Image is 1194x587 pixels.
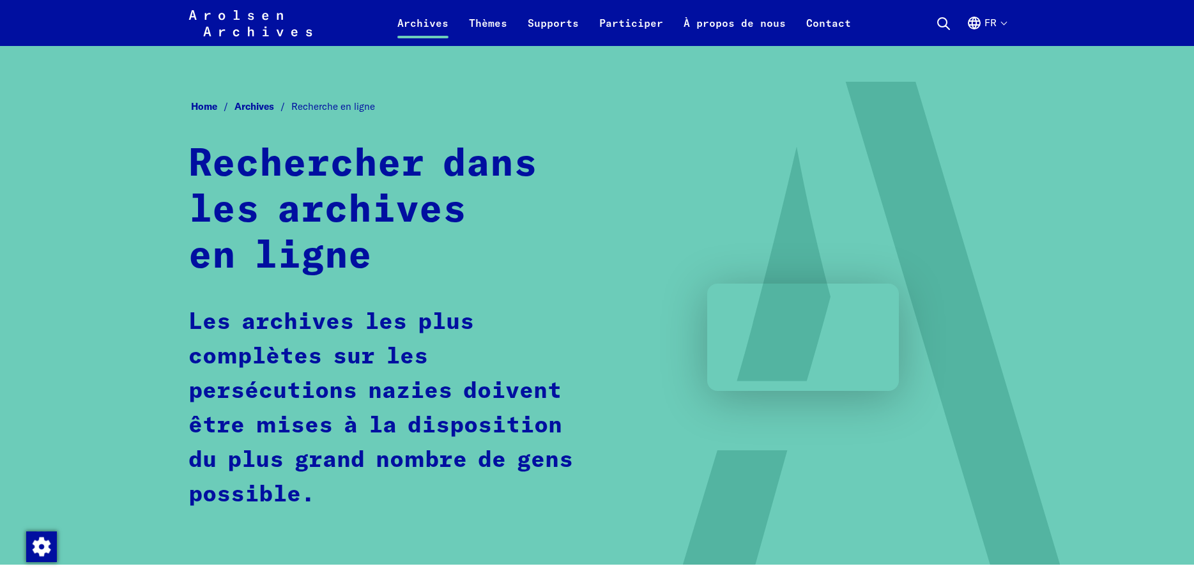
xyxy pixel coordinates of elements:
[589,15,673,46] a: Participer
[673,15,796,46] a: À propos de nous
[26,531,56,561] div: Modification du consentement
[26,531,57,562] img: Modification du consentement
[188,146,537,276] strong: Rechercher dans les archives en ligne
[191,100,234,112] a: Home
[188,97,1006,117] nav: Breadcrumb
[291,100,375,112] span: Recherche en ligne
[387,15,459,46] a: Archives
[387,8,861,38] nav: Principal
[234,100,291,112] a: Archives
[188,305,575,512] p: Les archives les plus complètes sur les persécutions nazies doivent être mises à la disposition d...
[459,15,517,46] a: Thèmes
[796,15,861,46] a: Contact
[967,15,1006,46] button: Français, sélection de la langue
[517,15,589,46] a: Supports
